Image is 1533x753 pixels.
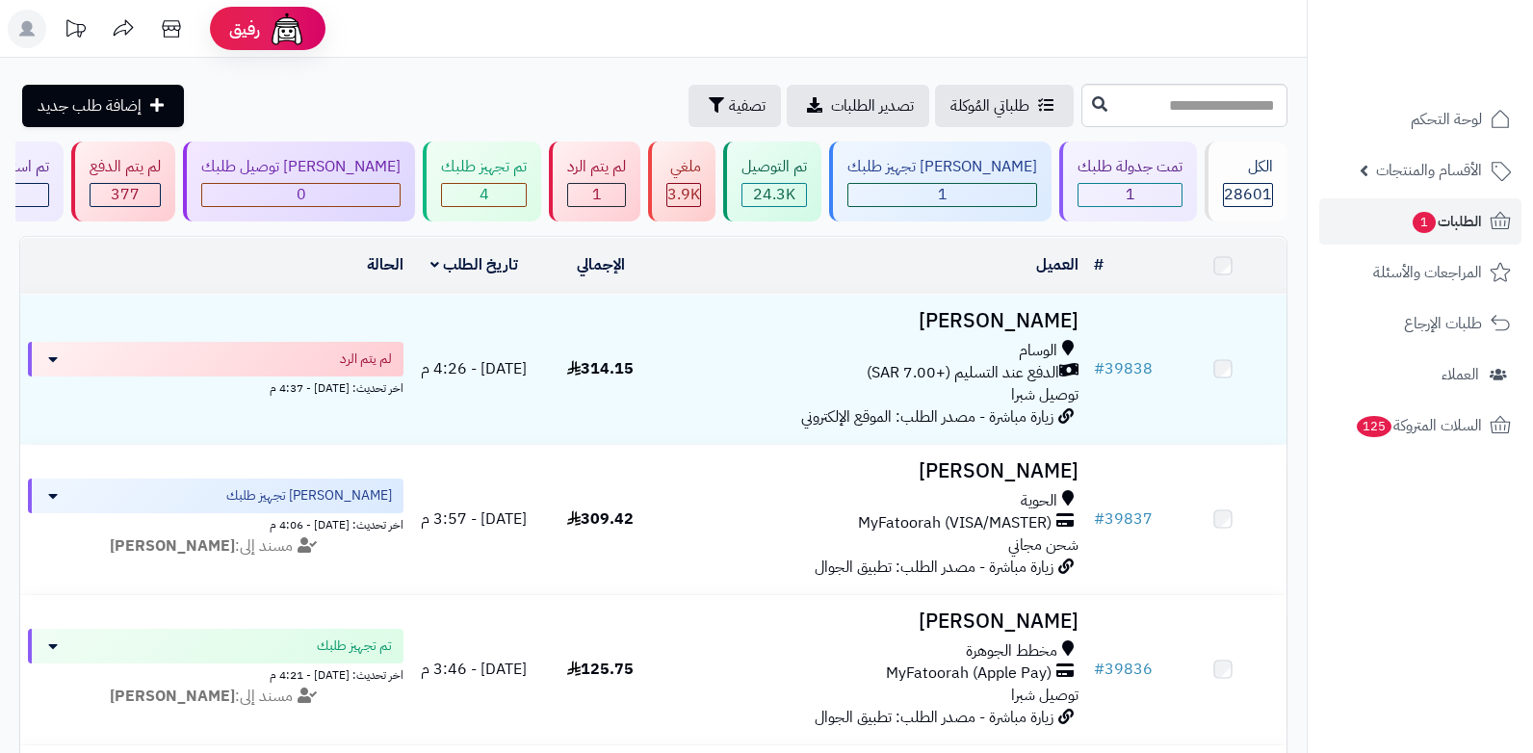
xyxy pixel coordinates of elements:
[38,94,142,117] span: إضافة طلب جديد
[1404,310,1482,337] span: طلبات الإرجاع
[229,17,260,40] span: رفيق
[110,534,235,558] strong: [PERSON_NAME]
[787,85,929,127] a: تصدير الطلبات
[567,507,634,531] span: 309.42
[1224,183,1272,206] span: 28601
[719,142,825,221] a: تم التوصيل 24.3K
[567,357,634,380] span: 314.15
[179,142,419,221] a: [PERSON_NAME] توصيل طلبك 0
[419,142,545,221] a: تم تجهيز طلبك 4
[672,310,1078,332] h3: [PERSON_NAME]
[1094,658,1104,681] span: #
[1402,31,1515,71] img: logo-2.png
[741,156,807,178] div: تم التوصيل
[1373,259,1482,286] span: المراجعات والأسئلة
[667,184,700,206] div: 3884
[13,535,418,558] div: مسند إلى:
[297,183,306,206] span: 0
[421,658,527,681] span: [DATE] - 3:46 م
[1319,351,1521,398] a: العملاء
[886,662,1052,685] span: MyFatoorah (Apple Pay)
[1319,249,1521,296] a: المراجعات والأسئلة
[28,513,403,533] div: اخر تحديث: [DATE] - 4:06 م
[689,85,781,127] button: تصفية
[753,183,795,206] span: 24.3K
[545,142,644,221] a: لم يتم الرد 1
[672,460,1078,482] h3: [PERSON_NAME]
[111,183,140,206] span: 377
[644,142,719,221] a: ملغي 3.9K
[1094,507,1104,531] span: #
[1094,253,1104,276] a: #
[202,184,400,206] div: 0
[966,640,1057,662] span: مخطط الجوهرة
[667,183,700,206] span: 3.9K
[1319,198,1521,245] a: الطلبات1
[1019,340,1057,362] span: الوسام
[729,94,766,117] span: تصفية
[1319,96,1521,143] a: لوحة التحكم
[1078,184,1182,206] div: 1
[340,350,392,369] span: لم يتم الرد
[825,142,1055,221] a: [PERSON_NAME] تجهيز طلبك 1
[1021,490,1057,512] span: الحوية
[421,357,527,380] span: [DATE] - 4:26 م
[938,183,948,206] span: 1
[847,156,1037,178] div: [PERSON_NAME] تجهيز طلبك
[815,556,1053,579] span: زيارة مباشرة - مصدر الطلب: تطبيق الجوال
[1376,157,1482,184] span: الأقسام والمنتجات
[567,658,634,681] span: 125.75
[831,94,914,117] span: تصدير الطلبات
[1442,361,1479,388] span: العملاء
[22,85,184,127] a: إضافة طلب جديد
[1201,142,1291,221] a: الكل28601
[91,184,160,206] div: 377
[430,253,518,276] a: تاريخ الطلب
[567,156,626,178] div: لم يتم الرد
[950,94,1029,117] span: طلباتي المُوكلة
[1094,357,1104,380] span: #
[666,156,701,178] div: ملغي
[367,253,403,276] a: الحالة
[742,184,806,206] div: 24333
[1319,300,1521,347] a: طلبات الإرجاع
[13,686,418,708] div: مسند إلى:
[110,685,235,708] strong: [PERSON_NAME]
[442,184,526,206] div: 4
[1355,412,1482,439] span: السلات المتروكة
[1078,156,1182,178] div: تمت جدولة طلبك
[1126,183,1135,206] span: 1
[592,183,602,206] span: 1
[1411,106,1482,133] span: لوحة التحكم
[441,156,527,178] div: تم تجهيز طلبك
[1094,357,1153,380] a: #39838
[421,507,527,531] span: [DATE] - 3:57 م
[815,706,1053,729] span: زيارة مباشرة - مصدر الطلب: تطبيق الجوال
[28,663,403,684] div: اخر تحديث: [DATE] - 4:21 م
[858,512,1052,534] span: MyFatoorah (VISA/MASTER)
[480,183,489,206] span: 4
[226,486,392,506] span: [PERSON_NAME] تجهيز طلبك
[28,376,403,397] div: اخر تحديث: [DATE] - 4:37 م
[1319,402,1521,449] a: السلات المتروكة125
[672,610,1078,633] h3: [PERSON_NAME]
[867,362,1059,384] span: الدفع عند التسليم (+7.00 SAR)
[201,156,401,178] div: [PERSON_NAME] توصيل طلبك
[848,184,1036,206] div: 1
[1011,383,1078,406] span: توصيل شبرا
[1008,533,1078,557] span: شحن مجاني
[801,405,1053,428] span: زيارة مباشرة - مصدر الطلب: الموقع الإلكتروني
[268,10,306,48] img: ai-face.png
[1036,253,1078,276] a: العميل
[317,636,392,656] span: تم تجهيز طلبك
[1411,208,1482,235] span: الطلبات
[935,85,1074,127] a: طلباتي المُوكلة
[90,156,161,178] div: لم يتم الدفع
[1094,658,1153,681] a: #39836
[1055,142,1201,221] a: تمت جدولة طلبك 1
[1356,415,1393,438] span: 125
[1412,211,1437,234] span: 1
[1094,507,1153,531] a: #39837
[577,253,625,276] a: الإجمالي
[1011,684,1078,707] span: توصيل شبرا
